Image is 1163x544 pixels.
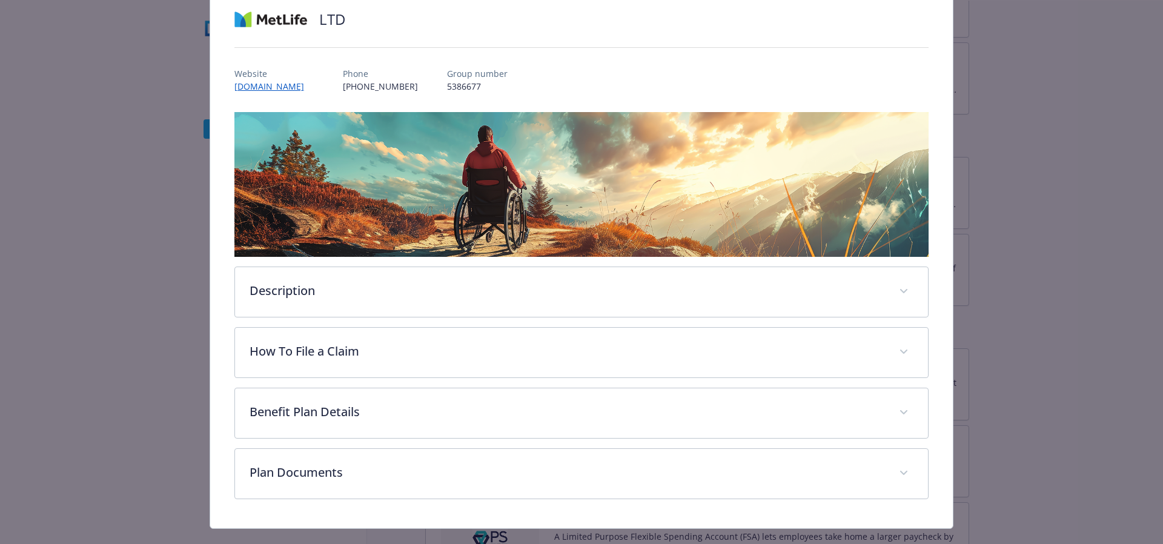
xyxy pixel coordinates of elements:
p: Plan Documents [250,463,885,482]
p: [PHONE_NUMBER] [343,80,418,93]
p: Website [234,67,314,80]
div: Plan Documents [235,449,929,499]
div: How To File a Claim [235,328,929,377]
div: Description [235,267,929,317]
a: [DOMAIN_NAME] [234,81,314,92]
p: Description [250,282,885,300]
p: Phone [343,67,418,80]
img: Metlife Inc [234,1,307,38]
img: banner [234,112,929,257]
div: Benefit Plan Details [235,388,929,438]
p: How To File a Claim [250,342,885,360]
p: Benefit Plan Details [250,403,885,421]
p: 5386677 [447,80,508,93]
p: Group number [447,67,508,80]
h2: LTD [319,9,345,30]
